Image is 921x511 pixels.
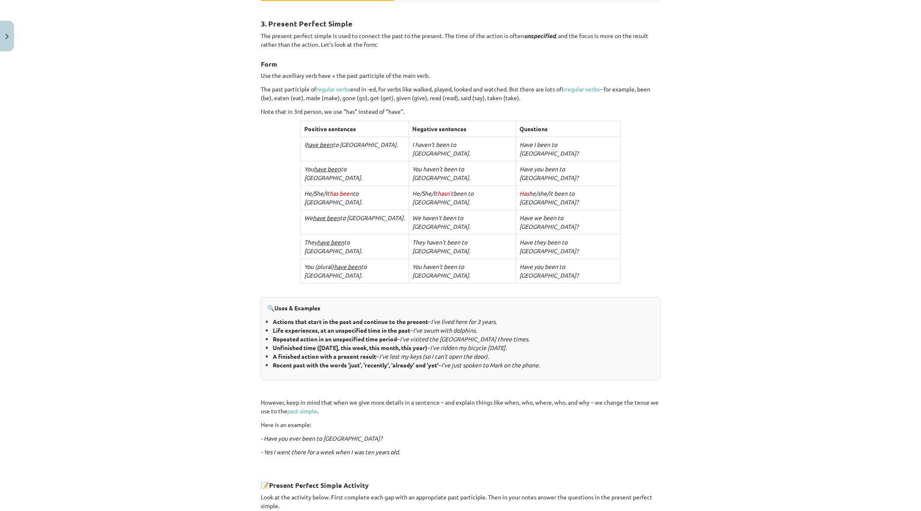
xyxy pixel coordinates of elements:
strong: 3. Present Perfect Simple [261,19,353,28]
i: he/she/it been to [GEOGRAPHIC_DATA]? [519,190,579,206]
i: Have you been to [GEOGRAPHIC_DATA]? [519,165,579,181]
p: However, keep in mind that when we give more details in a sentence – and explain things like when... [261,398,661,415]
i: I’ve just spoken to Mark on the phone. [441,361,540,369]
i: I to [GEOGRAPHIC_DATA]. [304,141,398,148]
i: - Yes I went there for a week when I was ten years old. [261,448,400,456]
i: We to [GEOGRAPHIC_DATA]. [304,214,405,221]
li: – [273,326,654,335]
i: You haven’t been to [GEOGRAPHIC_DATA]. [412,165,470,181]
b: Recent past with the words ‘just’, ‘recently’, ‘already’ and ‘yet’ [273,361,438,369]
p: 🔍 [267,304,654,312]
strong: Present Perfect Simple Activity [269,481,369,489]
p: Use the auxiliary verb have + the past participle of the main verb. [261,71,661,80]
b: A finished action with a present result [273,353,376,360]
u: have been [317,238,344,246]
h3: 📝 [261,475,661,490]
span: has been [329,190,353,197]
i: I’ve visited the [GEOGRAPHIC_DATA] three times. [400,335,529,343]
a: irregular verbs [563,85,599,93]
li: – [273,343,654,352]
p: Look at the activity below. First complete each gap with an appropriate past participle. Then in ... [261,493,661,510]
p: The past participle of end in -ed, for verbs like walked, played, looked and watched. But there a... [261,85,661,102]
li: – [273,352,654,361]
strong: Uses & Examples [274,304,320,312]
li: – [273,317,654,326]
i: - Have you ever been to [GEOGRAPHIC_DATA]? [261,434,382,442]
i: I’ve swum with dolphins. [413,326,477,334]
a: past simple [287,407,317,415]
b: Unfinished time ([DATE], this week, this month, this year) [273,344,427,351]
b: Repeated action in an unspecified time period [273,335,397,343]
p: The present perfect simple is used to connect the past to the present. The time of the action is ... [261,31,661,49]
b: Actions that start in the past and continue to the present [273,318,428,325]
b: Life experiences, at an unspecified time in the past [273,326,410,334]
i: You haven’t been to [GEOGRAPHIC_DATA]. [412,263,470,279]
i: They to [GEOGRAPHIC_DATA]. [304,238,362,254]
i: He/She/It been to [GEOGRAPHIC_DATA]. [412,190,474,206]
strong: Form [261,60,277,68]
p: Here is an example: [261,420,661,429]
a: regular verbs [316,85,350,93]
i: unspecified [524,32,555,39]
i: You (plural) to [GEOGRAPHIC_DATA]. [304,263,367,279]
i: He/She/It to [GEOGRAPHIC_DATA]. [304,190,362,206]
i: They haven’t been to [GEOGRAPHIC_DATA]. [412,238,470,254]
i: Have they been to [GEOGRAPHIC_DATA]? [519,238,579,254]
i: Have I been to [GEOGRAPHIC_DATA]? [519,141,579,157]
u: have been [334,263,361,270]
span: hasn’t [438,190,453,197]
i: Have we been to [GEOGRAPHIC_DATA]? [519,214,579,230]
i: I haven’t been to [GEOGRAPHIC_DATA]. [412,141,470,157]
th: Negative sentences [409,121,516,137]
li: – [273,335,654,343]
i: Have you been to [GEOGRAPHIC_DATA]? [519,263,579,279]
i: I’ve lived here for 3 years. [431,318,497,325]
th: Positive sentences [301,121,409,137]
i: You to [GEOGRAPHIC_DATA]. [304,165,362,181]
i: I’ve ridden my bicycle [DATE]. [430,344,507,351]
img: icon-close-lesson-0947bae3869378f0d4975bcd49f059093ad1ed9edebbc8119c70593378902aed.svg [5,34,9,39]
th: Questions [516,121,620,137]
li: – [273,361,654,369]
u: have been [306,141,333,148]
u: have been [314,165,341,173]
i: We haven’t been to [GEOGRAPHIC_DATA]. [412,214,470,230]
u: have been [313,214,340,221]
p: Note that in 3rd person, we use “has” instead of “have”. [261,107,661,116]
span: Has [519,190,529,197]
i: I’ve lost my keys (so I can’t open the door). [379,353,489,360]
